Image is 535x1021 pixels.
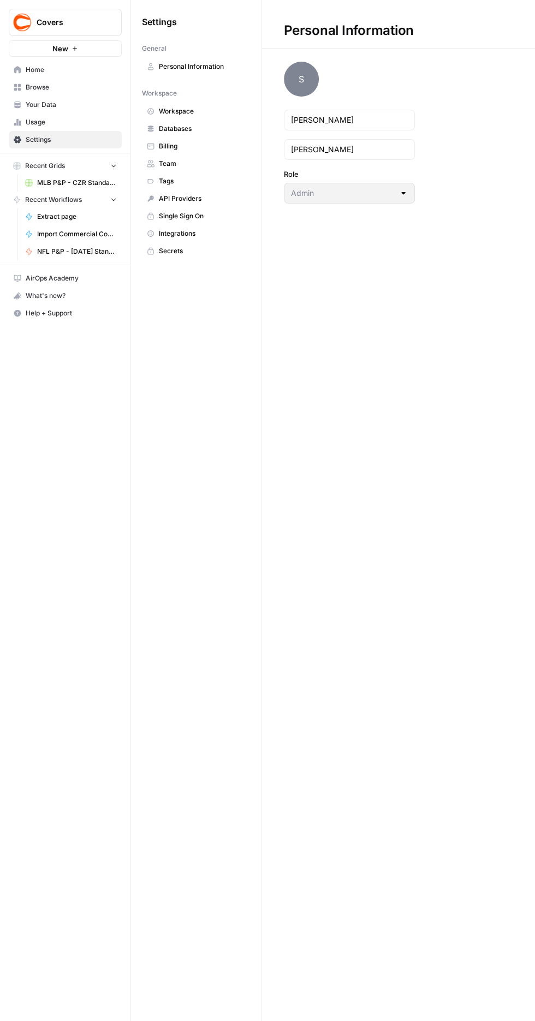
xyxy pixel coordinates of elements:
span: Workspace [159,106,246,116]
a: Extract page [20,208,122,225]
span: Secrets [159,246,246,256]
span: Tags [159,176,246,186]
span: Import Commercial Content [37,229,117,239]
div: What's new? [9,288,121,304]
label: Role [284,169,415,180]
button: Recent Workflows [9,192,122,208]
span: General [142,44,167,53]
span: Settings [26,135,117,145]
span: Usage [26,117,117,127]
a: Settings [9,131,122,148]
div: Personal Information [262,22,436,39]
a: Import Commercial Content [20,225,122,243]
a: Your Data [9,96,122,114]
span: Covers [37,17,103,28]
a: Home [9,61,122,79]
span: Single Sign On [159,211,246,221]
button: New [9,40,122,57]
a: Billing [142,138,251,155]
button: Recent Grids [9,158,122,174]
a: AirOps Academy [9,270,122,287]
a: API Providers [142,190,251,207]
span: Billing [159,141,246,151]
img: Covers Logo [13,13,32,32]
span: Workspace [142,88,177,98]
a: Integrations [142,225,251,242]
span: NFL P&P - [DATE] Standard (Production) [37,247,117,256]
span: Your Data [26,100,117,110]
span: Recent Grids [25,161,65,171]
button: What's new? [9,287,122,304]
a: Workspace [142,103,251,120]
span: Home [26,65,117,75]
span: New [52,43,68,54]
a: Usage [9,114,122,131]
span: Browse [26,82,117,92]
a: Personal Information [142,58,251,75]
a: MLB P&P - CZR Standard (Production) Grid (3) [20,174,122,192]
span: Integrations [159,229,246,238]
a: Tags [142,172,251,190]
a: Browse [9,79,122,96]
a: NFL P&P - [DATE] Standard (Production) [20,243,122,260]
span: API Providers [159,194,246,204]
span: Databases [159,124,246,134]
span: MLB P&P - CZR Standard (Production) Grid (3) [37,178,117,188]
button: Help + Support [9,304,122,322]
a: Team [142,155,251,172]
span: Team [159,159,246,169]
span: Help + Support [26,308,117,318]
a: Databases [142,120,251,138]
span: Personal Information [159,62,246,71]
a: Single Sign On [142,207,251,225]
span: Recent Workflows [25,195,82,205]
button: Workspace: Covers [9,9,122,36]
span: Settings [142,15,177,28]
span: Extract page [37,212,117,222]
a: Secrets [142,242,251,260]
span: S [284,62,319,97]
span: AirOps Academy [26,273,117,283]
